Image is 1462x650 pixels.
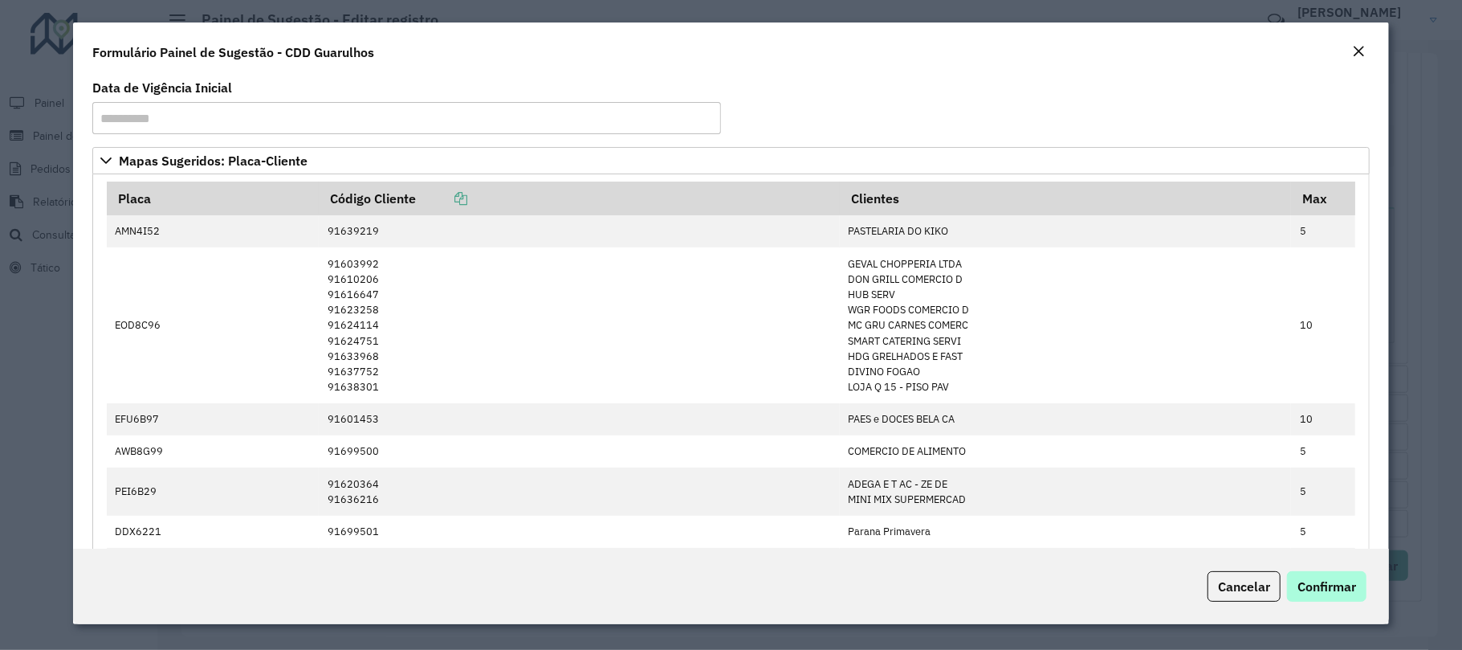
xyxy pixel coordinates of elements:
[840,215,1291,247] td: PASTELARIA DO KIKO
[107,435,320,468] td: AWB8G99
[107,247,320,403] td: EOD8C96
[1291,548,1355,580] td: 1
[319,182,840,215] th: Código Cliente
[319,403,840,435] td: 91601453
[1218,578,1270,595] span: Cancelar
[319,215,840,247] td: 91639219
[1291,403,1355,435] td: 10
[319,516,840,548] td: 91699501
[840,247,1291,403] td: GEVAL CHOPPERIA LTDA DON GRILL COMERCIO D HUB SERV WGR FOODS COMERCIO D MC GRU CARNES COMERC SMAR...
[416,190,467,206] a: Copiar
[107,516,320,548] td: DDX6221
[840,468,1291,515] td: ADEGA E T AC - ZE DE MINI MIX SUPERMERCAD
[1287,571,1366,602] button: Confirmar
[92,78,232,97] label: Data de Vigência Inicial
[1291,468,1355,515] td: 5
[1347,42,1370,63] button: Close
[1207,571,1281,602] button: Cancelar
[1352,45,1365,58] em: Fechar
[1291,247,1355,403] td: 10
[92,43,374,62] h4: Formulário Painel de Sugestão - CDD Guarulhos
[319,435,840,468] td: 91699500
[1291,215,1355,247] td: 5
[840,403,1291,435] td: PAES e DOCES BELA CA
[1291,435,1355,468] td: 5
[840,435,1291,468] td: COMERCIO DE ALIMENTO
[1291,182,1355,215] th: Max
[840,182,1291,215] th: Clientes
[1291,516,1355,548] td: 5
[119,154,307,167] span: Mapas Sugeridos: Placa-Cliente
[1297,578,1356,595] span: Confirmar
[319,247,840,403] td: 91603992 91610206 91616647 91623258 91624114 91624751 91633968 91637752 91638301
[92,147,1370,174] a: Mapas Sugeridos: Placa-Cliente
[107,468,320,515] td: PEI6B29
[107,182,320,215] th: Placa
[107,403,320,435] td: EFU6B97
[319,468,840,515] td: 91620364 91636216
[107,215,320,247] td: AMN4I52
[840,548,1291,580] td: MERCEARIA CHAMA LTDA
[319,548,840,580] td: 47500574
[840,516,1291,548] td: Parana Primavera
[107,548,320,580] td: MIL8I07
